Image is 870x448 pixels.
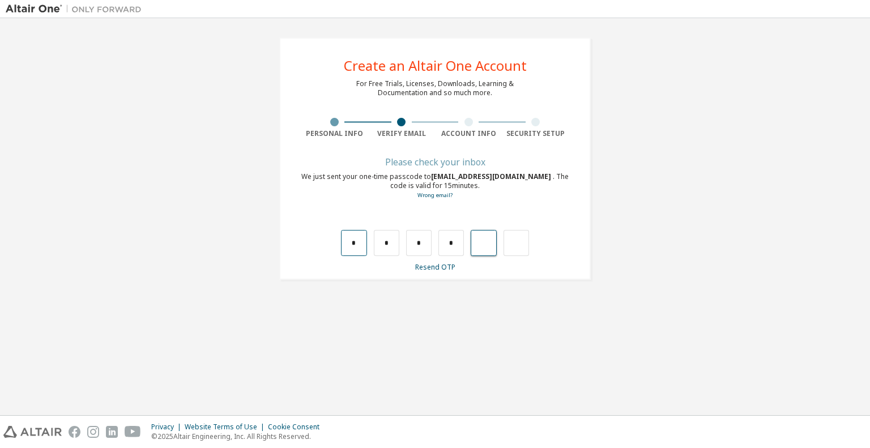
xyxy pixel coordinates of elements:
img: altair_logo.svg [3,426,62,438]
p: © 2025 Altair Engineering, Inc. All Rights Reserved. [151,432,326,441]
div: Verify Email [368,129,436,138]
div: Personal Info [301,129,368,138]
div: Please check your inbox [301,159,569,165]
div: Create an Altair One Account [344,59,527,72]
div: We just sent your one-time passcode to . The code is valid for 15 minutes. [301,172,569,200]
img: linkedin.svg [106,426,118,438]
div: Security Setup [502,129,570,138]
div: Account Info [435,129,502,138]
a: Go back to the registration form [417,191,453,199]
div: Website Terms of Use [185,423,268,432]
div: Privacy [151,423,185,432]
span: [EMAIL_ADDRESS][DOMAIN_NAME] [431,172,553,181]
div: Cookie Consent [268,423,326,432]
a: Resend OTP [415,262,455,272]
div: For Free Trials, Licenses, Downloads, Learning & Documentation and so much more. [356,79,514,97]
img: Altair One [6,3,147,15]
img: instagram.svg [87,426,99,438]
img: youtube.svg [125,426,141,438]
img: facebook.svg [69,426,80,438]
